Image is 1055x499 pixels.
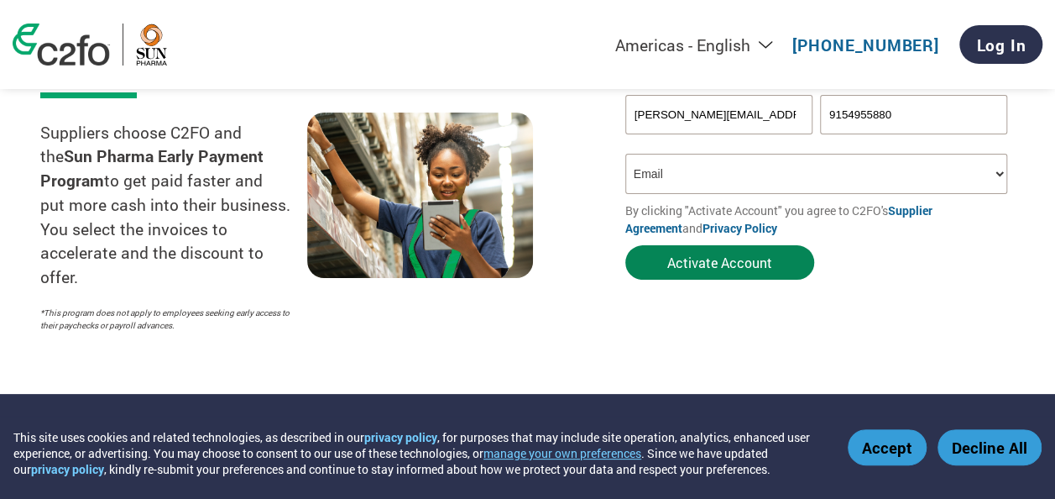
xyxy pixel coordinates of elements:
[820,136,1007,147] div: Inavlid Phone Number
[625,136,812,147] div: Inavlid Email Address
[307,113,533,278] img: supply chain worker
[937,429,1042,465] button: Decline All
[40,121,307,291] p: Suppliers choose C2FO and the to get paid faster and put more cash into their business. You selec...
[702,220,777,236] a: Privacy Policy
[625,245,814,280] button: Activate Account
[820,95,1007,134] input: Phone*
[40,307,290,332] p: *This program does not apply to employees seeking early access to their paychecks or payroll adva...
[625,202,1015,237] p: By clicking "Activate Account" you agree to C2FO's and
[40,145,264,191] strong: Sun Pharma Early Payment Program
[136,24,167,66] img: Sun Pharma
[625,95,812,134] input: Invalid Email format
[13,24,110,66] img: c2fo logo
[848,429,927,465] button: Accept
[364,429,437,445] a: privacy policy
[13,429,823,477] div: This site uses cookies and related technologies, as described in our , for purposes that may incl...
[31,461,104,477] a: privacy policy
[625,202,932,236] a: Supplier Agreement
[792,34,939,55] a: [PHONE_NUMBER]
[959,25,1042,64] a: Log In
[483,445,641,461] button: manage your own preferences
